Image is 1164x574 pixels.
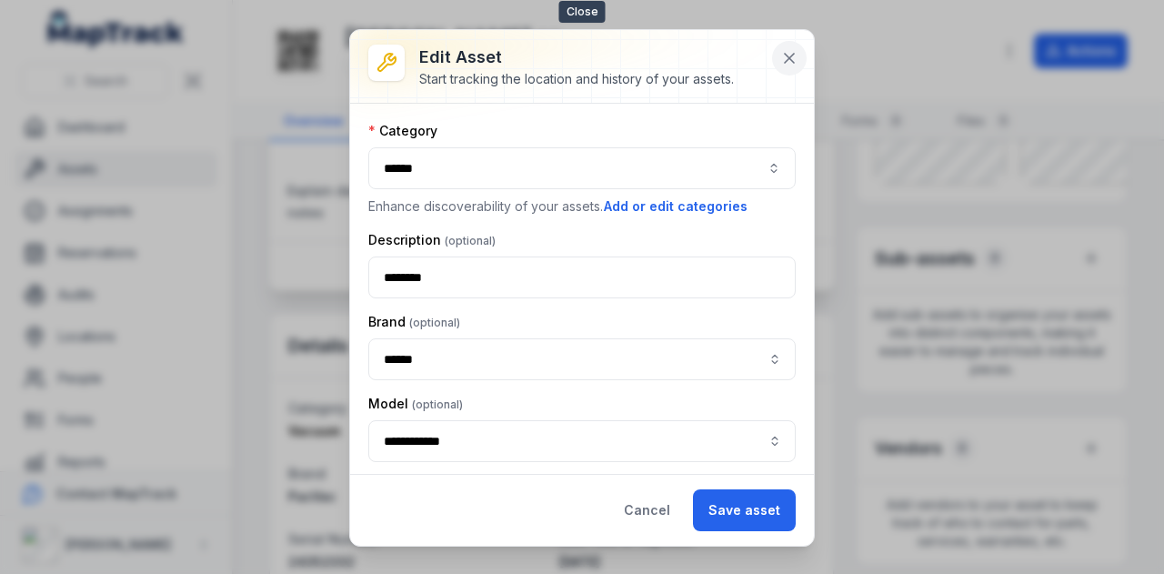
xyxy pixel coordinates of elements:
[368,313,460,331] label: Brand
[368,338,796,380] input: asset-edit:cf[95398f92-8612-421e-aded-2a99c5a8da30]-label
[419,45,734,70] h3: Edit asset
[368,395,463,413] label: Model
[368,231,496,249] label: Description
[603,196,748,217] button: Add or edit categories
[559,1,606,23] span: Close
[368,196,796,217] p: Enhance discoverability of your assets.
[693,489,796,531] button: Save asset
[368,420,796,462] input: asset-edit:cf[ae11ba15-1579-4ecc-996c-910ebae4e155]-label
[368,122,437,140] label: Category
[608,489,686,531] button: Cancel
[419,70,734,88] div: Start tracking the location and history of your assets.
